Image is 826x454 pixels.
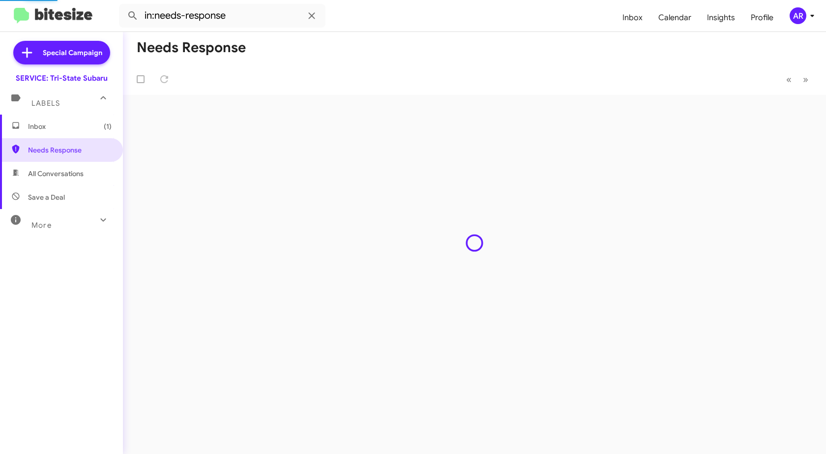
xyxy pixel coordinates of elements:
[781,69,814,90] nav: Page navigation example
[615,3,650,32] a: Inbox
[803,73,808,86] span: »
[28,169,84,179] span: All Conversations
[43,48,102,58] span: Special Campaign
[786,73,792,86] span: «
[16,73,108,83] div: SERVICE: Tri-State Subaru
[31,99,60,108] span: Labels
[781,7,815,24] button: AR
[650,3,699,32] a: Calendar
[31,221,52,230] span: More
[13,41,110,64] a: Special Campaign
[119,4,325,28] input: Search
[137,40,246,56] h1: Needs Response
[28,192,65,202] span: Save a Deal
[28,121,112,131] span: Inbox
[28,145,112,155] span: Needs Response
[797,69,814,90] button: Next
[780,69,797,90] button: Previous
[790,7,806,24] div: AR
[104,121,112,131] span: (1)
[699,3,743,32] a: Insights
[743,3,781,32] a: Profile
